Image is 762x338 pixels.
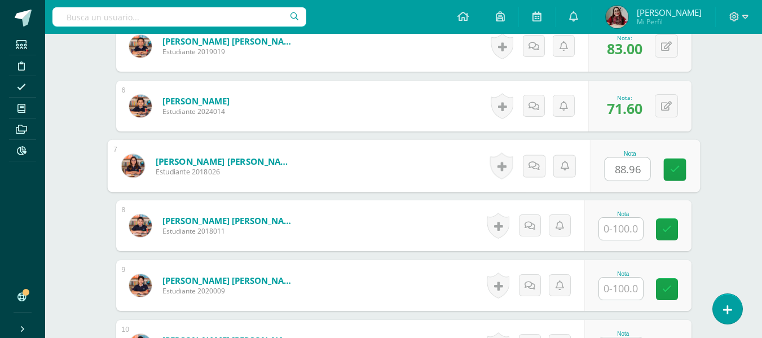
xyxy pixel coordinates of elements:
[598,211,648,217] div: Nota
[162,36,298,47] a: [PERSON_NAME] [PERSON_NAME]
[162,107,230,116] span: Estudiante 2024014
[155,167,294,177] span: Estudiante 2018026
[607,94,642,102] div: Nota:
[605,158,650,181] input: 0-100.0
[162,47,298,56] span: Estudiante 2019019
[162,275,298,286] a: [PERSON_NAME] [PERSON_NAME]
[162,215,298,226] a: [PERSON_NAME] [PERSON_NAME]
[637,7,702,18] span: [PERSON_NAME]
[129,274,152,297] img: 3d1cd0260311b2f036ddddb15c84e15e.png
[598,331,648,337] div: Nota
[129,95,152,117] img: 8fce02cf4702ce6f48d1cfa5133fe068.png
[599,278,643,300] input: 0-100.0
[162,286,298,296] span: Estudiante 2020009
[599,218,643,240] input: 0-100.0
[52,7,306,27] input: Busca un usuario...
[129,214,152,237] img: 3c36cb032e827fe1be9d3442adb1fe6d.png
[607,99,642,118] span: 71.60
[162,226,298,236] span: Estudiante 2018011
[637,17,702,27] span: Mi Perfil
[607,39,642,58] span: 83.00
[162,95,230,107] a: [PERSON_NAME]
[155,155,294,167] a: [PERSON_NAME] [PERSON_NAME]
[129,35,152,58] img: bdd7fe6510d2f0991720a9482e512380.png
[604,151,655,157] div: Nota
[598,271,648,277] div: Nota
[606,6,628,28] img: a2df39c609df4212a135df2443e2763c.png
[607,34,642,42] div: Nota:
[121,154,144,177] img: 5697f7ebee7613718eca8af14e4f385b.png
